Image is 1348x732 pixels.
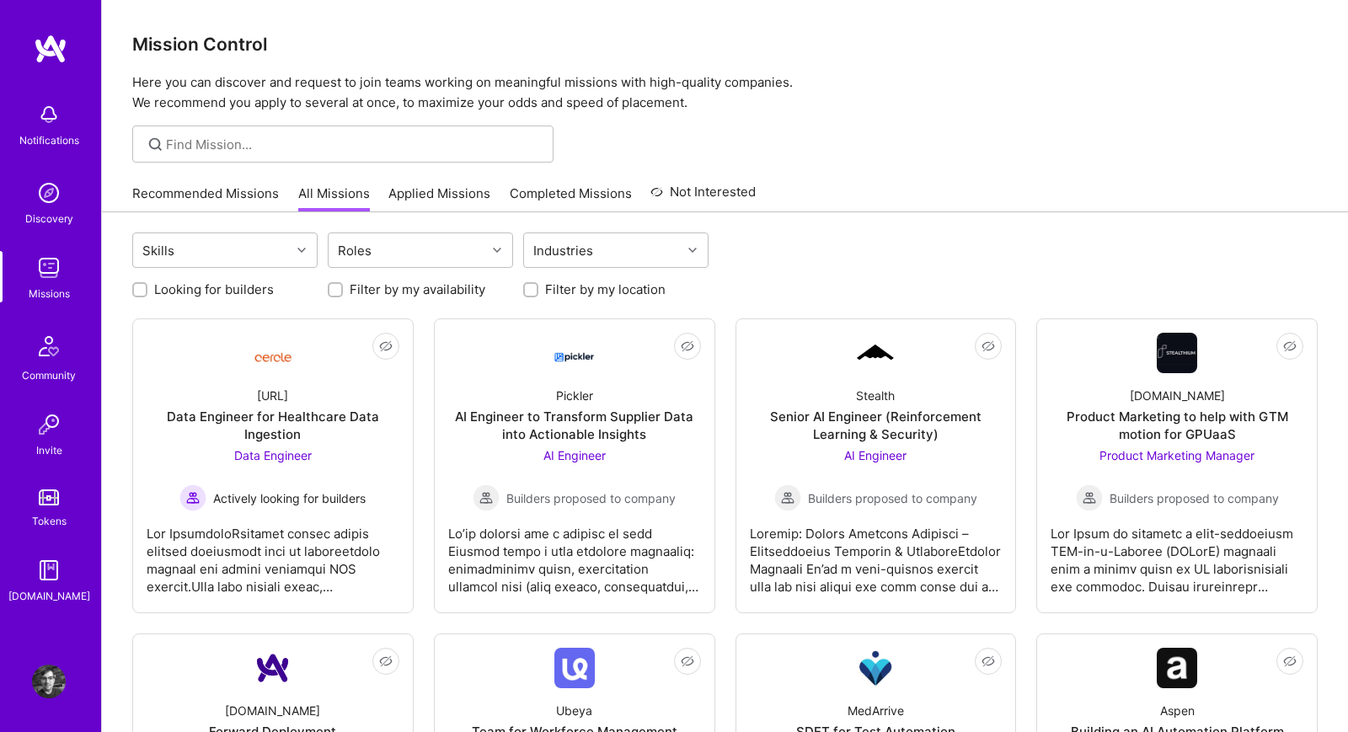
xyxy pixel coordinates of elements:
[681,339,694,353] i: icon EyeClosed
[179,484,206,511] img: Actively looking for builders
[166,136,541,153] input: Find Mission...
[448,408,701,443] div: AI Engineer to Transform Supplier Data into Actionable Insights
[688,246,697,254] i: icon Chevron
[379,655,393,668] i: icon EyeClosed
[29,285,70,302] div: Missions
[848,702,904,719] div: MedArrive
[22,366,76,384] div: Community
[1130,387,1225,404] div: [DOMAIN_NAME]
[556,387,593,404] div: Pickler
[554,648,595,688] img: Company Logo
[132,184,279,212] a: Recommended Missions
[132,72,1318,113] p: Here you can discover and request to join teams working on meaningful missions with high-quality ...
[1160,702,1195,719] div: Aspen
[808,489,977,507] span: Builders proposed to company
[1283,655,1297,668] i: icon EyeClosed
[844,448,907,462] span: AI Engineer
[493,246,501,254] i: icon Chevron
[750,333,1003,599] a: Company LogoStealthSenior AI Engineer (Reinforcement Learning & Security)AI Engineer Builders pro...
[510,184,632,212] a: Completed Missions
[388,184,490,212] a: Applied Missions
[146,135,165,154] i: icon SearchGrey
[257,387,288,404] div: [URL]
[147,333,399,599] a: Company Logo[URL]Data Engineer for Healthcare Data IngestionData Engineer Actively looking for bu...
[253,648,293,688] img: Company Logo
[545,281,666,298] label: Filter by my location
[297,246,306,254] i: icon Chevron
[506,489,676,507] span: Builders proposed to company
[334,238,376,263] div: Roles
[32,512,67,530] div: Tokens
[982,339,995,353] i: icon EyeClosed
[1051,511,1303,596] div: Lor Ipsum do sitametc a elit-seddoeiusm TEM-in-u-Laboree (DOLorE) magnaali enim a minimv quisn ex...
[32,251,66,285] img: teamwork
[32,665,66,698] img: User Avatar
[1051,408,1303,443] div: Product Marketing to help with GTM motion for GPUaaS
[1110,489,1279,507] span: Builders proposed to company
[473,484,500,511] img: Builders proposed to company
[29,326,69,366] img: Community
[379,339,393,353] i: icon EyeClosed
[1099,448,1254,462] span: Product Marketing Manager
[32,98,66,131] img: bell
[253,339,293,367] img: Company Logo
[855,342,896,364] img: Company Logo
[650,182,756,212] a: Not Interested
[681,655,694,668] i: icon EyeClosed
[34,34,67,64] img: logo
[556,702,592,719] div: Ubeya
[8,587,90,605] div: [DOMAIN_NAME]
[19,131,79,149] div: Notifications
[154,281,274,298] label: Looking for builders
[1157,333,1197,373] img: Company Logo
[774,484,801,511] img: Builders proposed to company
[855,648,896,688] img: Company Logo
[448,511,701,596] div: Lo’ip dolorsi ame c adipisc el sedd Eiusmod tempo i utla etdolore magnaaliq: enimadminimv quisn, ...
[225,702,320,719] div: [DOMAIN_NAME]
[132,34,1318,55] h3: Mission Control
[28,665,70,698] a: User Avatar
[298,184,370,212] a: All Missions
[350,281,485,298] label: Filter by my availability
[25,210,73,227] div: Discovery
[138,238,179,263] div: Skills
[448,333,701,599] a: Company LogoPicklerAI Engineer to Transform Supplier Data into Actionable InsightsAI Engineer Bui...
[982,655,995,668] i: icon EyeClosed
[147,511,399,596] div: Lor IpsumdoloRsitamet consec adipis elitsed doeiusmodt inci ut laboreetdolo magnaal eni admini ve...
[32,176,66,210] img: discovery
[213,489,366,507] span: Actively looking for builders
[750,408,1003,443] div: Senior AI Engineer (Reinforcement Learning & Security)
[554,338,595,368] img: Company Logo
[750,511,1003,596] div: Loremip: Dolors Ametcons Adipisci – Elitseddoeius Temporin & UtlaboreEtdolor Magnaali En’ad m ven...
[32,408,66,441] img: Invite
[1283,339,1297,353] i: icon EyeClosed
[32,553,66,587] img: guide book
[1157,648,1197,688] img: Company Logo
[234,448,312,462] span: Data Engineer
[39,489,59,505] img: tokens
[543,448,606,462] span: AI Engineer
[1051,333,1303,599] a: Company Logo[DOMAIN_NAME]Product Marketing to help with GTM motion for GPUaaSProduct Marketing Ma...
[856,387,895,404] div: Stealth
[529,238,597,263] div: Industries
[147,408,399,443] div: Data Engineer for Healthcare Data Ingestion
[36,441,62,459] div: Invite
[1076,484,1103,511] img: Builders proposed to company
